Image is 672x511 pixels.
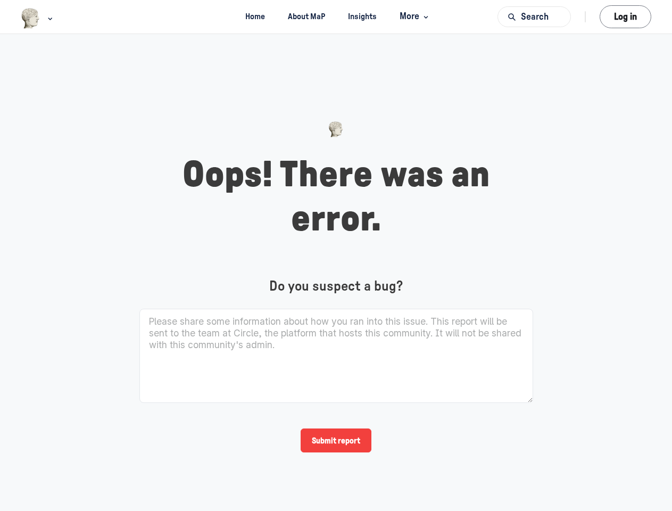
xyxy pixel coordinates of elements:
[497,6,571,27] button: Search
[21,8,40,29] img: Museums as Progress logo
[301,428,371,452] input: Submit report
[21,7,55,30] button: Museums as Progress logo
[139,153,533,242] h1: Oops! There was an error.
[400,10,431,24] span: More
[279,7,335,27] a: About MaP
[391,7,436,27] button: More
[139,278,533,295] h4: Do you suspect a bug?
[236,7,275,27] a: Home
[339,7,386,27] a: Insights
[600,5,651,28] button: Log in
